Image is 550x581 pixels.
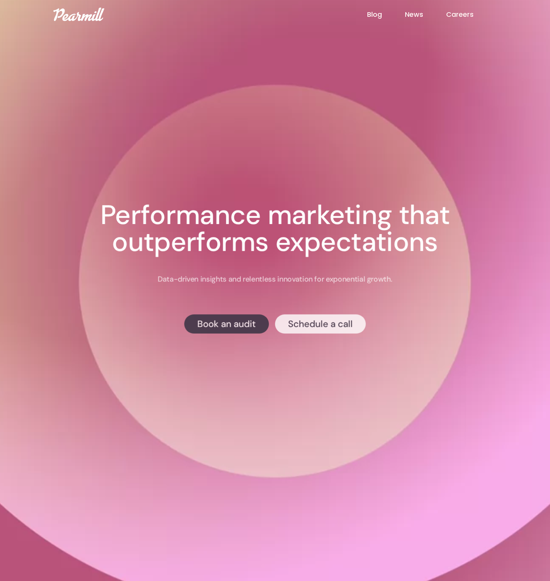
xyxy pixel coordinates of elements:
a: Careers [446,10,497,19]
a: Schedule a call [275,314,366,333]
p: Data-driven insights and relentless innovation for exponential growth. [158,274,392,284]
h1: Performance marketing that outperforms expectations [60,202,490,256]
img: Pearmill logo [53,8,104,21]
a: News [405,10,446,19]
a: Blog [367,10,405,19]
a: Book an audit [184,314,269,333]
